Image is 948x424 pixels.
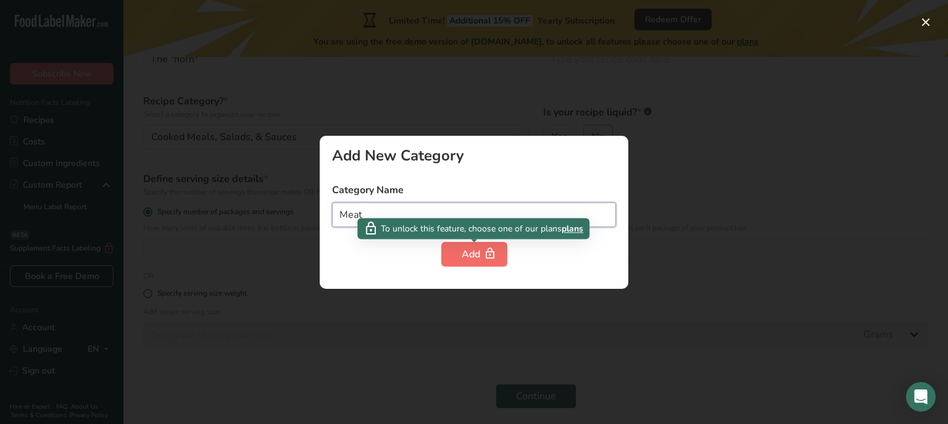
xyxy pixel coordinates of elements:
button: Add [441,242,507,267]
span: To unlock this feature, choose one of our plans [381,222,562,235]
input: Type your category name here [332,202,616,227]
label: Category Name [332,183,616,197]
div: Open Intercom Messenger [906,382,936,412]
div: Add [462,247,487,262]
div: Add New Category [332,148,616,163]
span: plans [562,222,583,235]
